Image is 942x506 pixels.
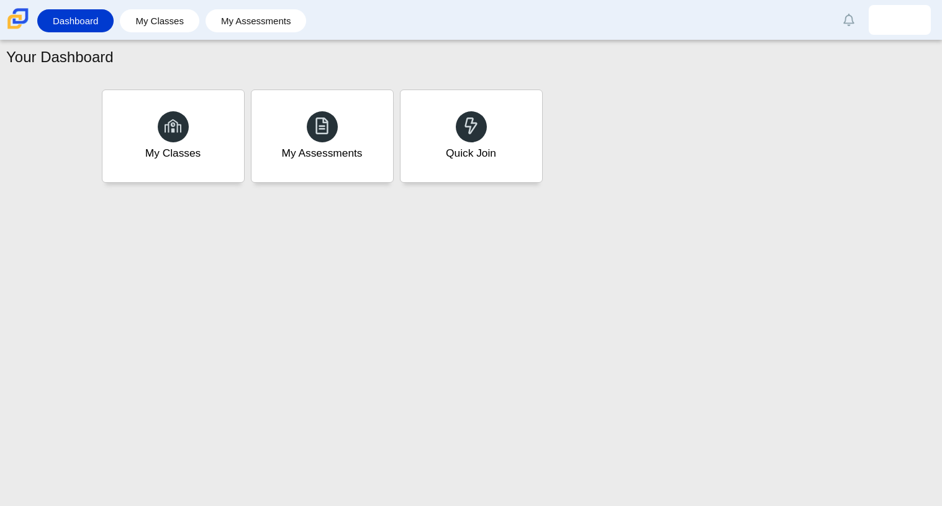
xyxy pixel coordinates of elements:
[890,10,910,30] img: andres.gonzalezmac.3mu1tb
[5,23,31,34] a: Carmen School of Science & Technology
[835,6,863,34] a: Alerts
[212,9,301,32] a: My Assessments
[43,9,107,32] a: Dashboard
[126,9,193,32] a: My Classes
[102,90,245,183] a: My Classes
[446,145,496,161] div: Quick Join
[282,145,363,161] div: My Assessments
[6,47,114,68] h1: Your Dashboard
[251,90,394,183] a: My Assessments
[145,145,201,161] div: My Classes
[400,90,543,183] a: Quick Join
[869,5,931,35] a: andres.gonzalezmac.3mu1tb
[5,6,31,32] img: Carmen School of Science & Technology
